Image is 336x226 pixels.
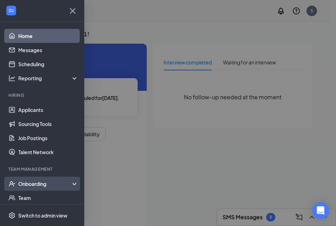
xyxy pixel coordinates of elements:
[8,212,15,219] svg: Settings
[8,180,15,187] svg: UserCheck
[67,5,78,17] svg: Cross
[8,75,15,82] svg: Analysis
[18,191,78,205] a: Team
[18,212,67,219] div: Switch to admin view
[18,57,78,71] a: Scheduling
[312,202,329,219] div: Open Intercom Messenger
[18,145,78,159] a: Talent Network
[8,7,15,14] svg: WorkstreamLogo
[18,180,72,187] div: Onboarding
[18,75,79,82] div: Reporting
[8,92,77,98] div: Hiring
[18,29,78,43] a: Home
[8,166,77,172] div: Team Management
[18,43,78,57] a: Messages
[18,117,78,131] a: Sourcing Tools
[18,131,78,145] a: Job Postings
[18,103,78,117] a: Applicants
